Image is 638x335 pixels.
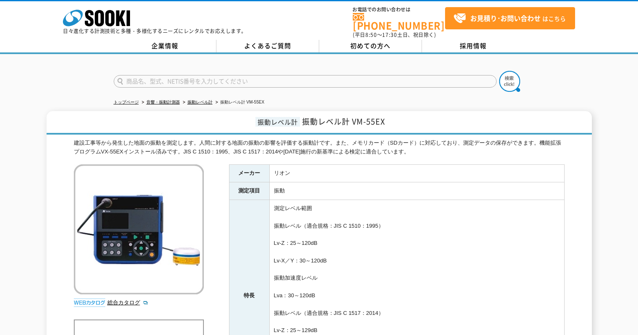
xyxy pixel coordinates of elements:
[187,100,213,104] a: 振動レベル計
[114,75,497,88] input: 商品名、型式、NETIS番号を入力してください
[255,117,300,127] span: 振動レベル計
[353,13,445,30] a: [PHONE_NUMBER]
[350,41,391,50] span: 初めての方へ
[229,182,269,200] th: 測定項目
[422,40,525,52] a: 採用情報
[353,31,436,39] span: (平日 ～ 土日、祝日除く)
[453,12,566,25] span: はこちら
[216,40,319,52] a: よくあるご質問
[146,100,180,104] a: 音響・振動計測器
[63,29,247,34] p: 日々進化する計測技術と多種・多様化するニーズにレンタルでお応えします。
[269,165,564,182] td: リオン
[269,182,564,200] td: 振動
[365,31,377,39] span: 8:50
[107,299,148,306] a: 総合カタログ
[114,100,139,104] a: トップページ
[74,299,105,307] img: webカタログ
[229,165,269,182] th: メーカー
[74,164,204,294] img: 振動レベル計 VM-55EX
[353,7,445,12] span: お電話でのお問い合わせは
[114,40,216,52] a: 企業情報
[302,116,385,127] span: 振動レベル計 VM-55EX
[499,71,520,92] img: btn_search.png
[445,7,575,29] a: お見積り･お問い合わせはこちら
[214,98,265,107] li: 振動レベル計 VM-55EX
[319,40,422,52] a: 初めての方へ
[470,13,541,23] strong: お見積り･お問い合わせ
[74,139,565,156] div: 建設工事等から発生した地面の振動を測定します。人間に対する地面の振動の影響を評価する振動計です。また、メモリカード（SDカード）に対応しており、測定データの保存ができます。機能拡張プログラムVX...
[382,31,397,39] span: 17:30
